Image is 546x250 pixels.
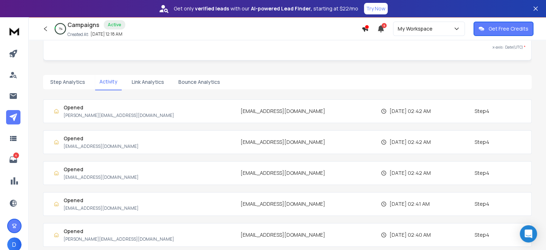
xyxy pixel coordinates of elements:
p: [EMAIL_ADDRESS][DOMAIN_NAME] [241,200,325,208]
p: [EMAIL_ADDRESS][DOMAIN_NAME] [64,205,139,211]
h1: Opened [64,166,139,173]
p: [DATE] 02:42 AM [389,169,431,177]
p: [EMAIL_ADDRESS][DOMAIN_NAME] [241,231,325,238]
strong: verified leads [195,5,229,12]
p: [EMAIL_ADDRESS][DOMAIN_NAME] [64,174,139,180]
p: Step 4 [475,108,489,115]
p: 4 [13,153,19,158]
span: 4 [382,23,387,28]
p: [EMAIL_ADDRESS][DOMAIN_NAME] [241,108,325,115]
button: Try Now [364,3,388,14]
p: Step 4 [475,138,489,146]
div: Active [104,20,125,29]
p: My Workspace [398,25,435,32]
button: Link Analytics [127,74,168,90]
h1: Opened [64,104,174,111]
button: Get Free Credits [473,22,533,36]
h1: Opened [64,135,139,142]
p: Created At: [67,32,89,37]
p: Get only with our starting at $22/mo [174,5,358,12]
p: Get Free Credits [489,25,528,32]
p: [PERSON_NAME][EMAIL_ADDRESS][DOMAIN_NAME] [64,113,174,118]
button: Bounce Analytics [174,74,224,90]
h1: Campaigns [67,21,99,29]
p: [PERSON_NAME][EMAIL_ADDRESS][DOMAIN_NAME] [64,236,174,242]
p: Try Now [366,5,386,12]
p: [DATE] 02:41 AM [389,200,430,208]
button: Activity [95,74,122,90]
p: x-axis : Date(UTC) [49,45,526,50]
div: Open Intercom Messenger [520,225,537,242]
p: Step 4 [475,231,489,238]
p: 7 % [59,27,62,31]
p: [EMAIL_ADDRESS][DOMAIN_NAME] [241,169,325,177]
p: Step 4 [475,169,489,177]
p: [DATE] 02:42 AM [389,138,431,146]
p: [EMAIL_ADDRESS][DOMAIN_NAME] [64,144,139,149]
h1: Opened [64,228,174,235]
p: [DATE] 02:42 AM [389,108,431,115]
p: [EMAIL_ADDRESS][DOMAIN_NAME] [241,138,325,146]
img: logo [7,24,22,38]
a: 4 [6,153,20,167]
h1: Opened [64,197,139,204]
button: Step Analytics [46,74,89,90]
p: Step 4 [475,200,489,208]
p: [DATE] 02:40 AM [389,231,431,238]
strong: AI-powered Lead Finder, [251,5,312,12]
p: [DATE] 12:18 AM [90,31,122,37]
